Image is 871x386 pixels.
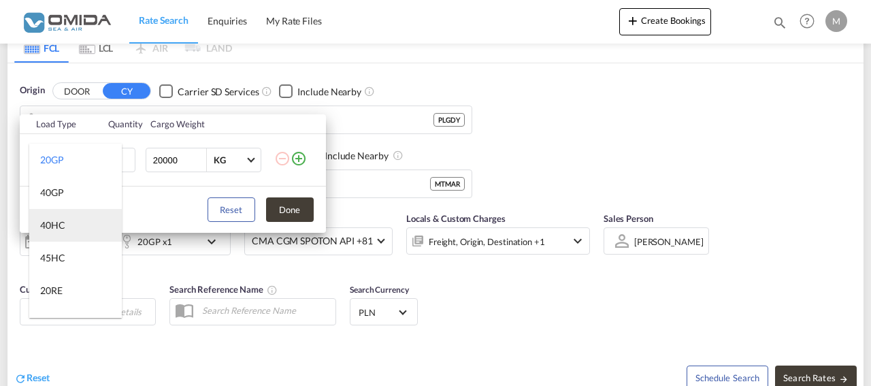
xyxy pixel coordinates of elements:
div: 20GP [40,153,64,167]
div: 45HC [40,251,65,265]
div: 40HC [40,219,65,232]
div: 40GP [40,186,64,199]
div: 20RE [40,284,63,297]
div: 40RE [40,317,63,330]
